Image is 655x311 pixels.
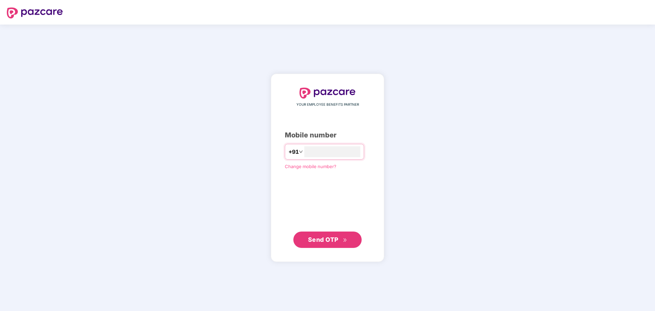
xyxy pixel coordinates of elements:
[293,232,362,248] button: Send OTPdouble-right
[296,102,359,107] span: YOUR EMPLOYEE BENEFITS PARTNER
[289,148,299,156] span: +91
[299,88,356,99] img: logo
[308,236,338,243] span: Send OTP
[299,150,303,154] span: down
[285,164,336,169] a: Change mobile number?
[285,130,370,140] div: Mobile number
[343,238,347,242] span: double-right
[7,8,63,18] img: logo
